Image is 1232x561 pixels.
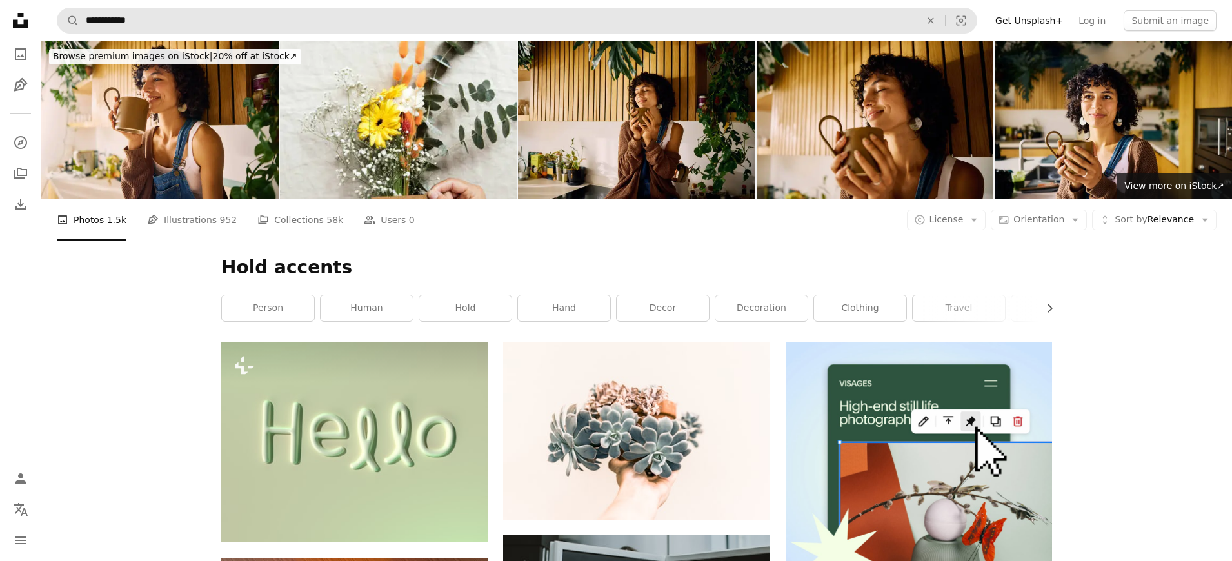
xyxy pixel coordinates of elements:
[8,527,34,553] button: Menu
[8,161,34,186] a: Collections
[917,8,945,33] button: Clear
[8,497,34,522] button: Language
[8,41,34,67] a: Photos
[991,210,1087,230] button: Orientation
[257,199,343,241] a: Collections 58k
[57,8,79,33] button: Search Unsplash
[221,342,488,542] img: the word hello spelled with a green background
[518,295,610,321] a: hand
[8,466,34,491] a: Log in / Sign up
[41,41,309,72] a: Browse premium images on iStock|20% off at iStock↗
[409,213,415,227] span: 0
[1071,10,1113,31] a: Log in
[907,210,986,230] button: License
[8,72,34,98] a: Illustrations
[220,213,237,227] span: 952
[222,295,314,321] a: person
[8,192,34,217] a: Download History
[326,213,343,227] span: 58k
[57,8,977,34] form: Find visuals sitewide
[221,256,1052,279] h1: Hold accents
[53,51,212,61] span: Browse premium images on iStock |
[1038,295,1052,321] button: scroll list to the right
[518,41,755,199] img: Content Woman Savoring The Aroma Of Her Morning Coffee In A Well-Lit Kitchen With Modern Wooden A...
[321,295,413,321] a: human
[8,130,34,155] a: Explore
[1115,214,1147,224] span: Sort by
[41,41,279,199] img: Content Woman Savoring The Aroma Of Her Morning Coffee In A Well-Lit Kitchen With Modern Wooden A...
[419,295,512,321] a: hold
[913,295,1005,321] a: travel
[147,199,237,241] a: Illustrations 952
[929,214,964,224] span: License
[1117,173,1232,199] a: View more on iStock↗
[946,8,977,33] button: Visual search
[221,437,488,448] a: the word hello spelled with a green background
[1011,295,1104,321] a: building
[1115,213,1194,226] span: Relevance
[995,41,1232,199] img: Content Woman Savoring The Aroma Of Her Morning Coffee In A Well-Lit Kitchen With Modern Wooden A...
[715,295,808,321] a: decoration
[1124,181,1224,191] span: View more on iStock ↗
[1092,210,1217,230] button: Sort byRelevance
[757,41,994,199] img: Content Woman Savoring The Aroma Of Her Morning Coffee In A Well-Lit Kitchen With Modern Wooden A...
[1124,10,1217,31] button: Submit an image
[364,199,415,241] a: Users 0
[617,295,709,321] a: decor
[53,51,297,61] span: 20% off at iStock ↗
[280,41,517,199] img: A hand-crafted floral bouquet featuring vibrant yellow gerberas, white baby’s breath, orange acce...
[503,425,770,437] a: green succulent plant
[814,295,906,321] a: clothing
[8,8,34,36] a: Home — Unsplash
[503,342,770,520] img: green succulent plant
[1013,214,1064,224] span: Orientation
[988,10,1071,31] a: Get Unsplash+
